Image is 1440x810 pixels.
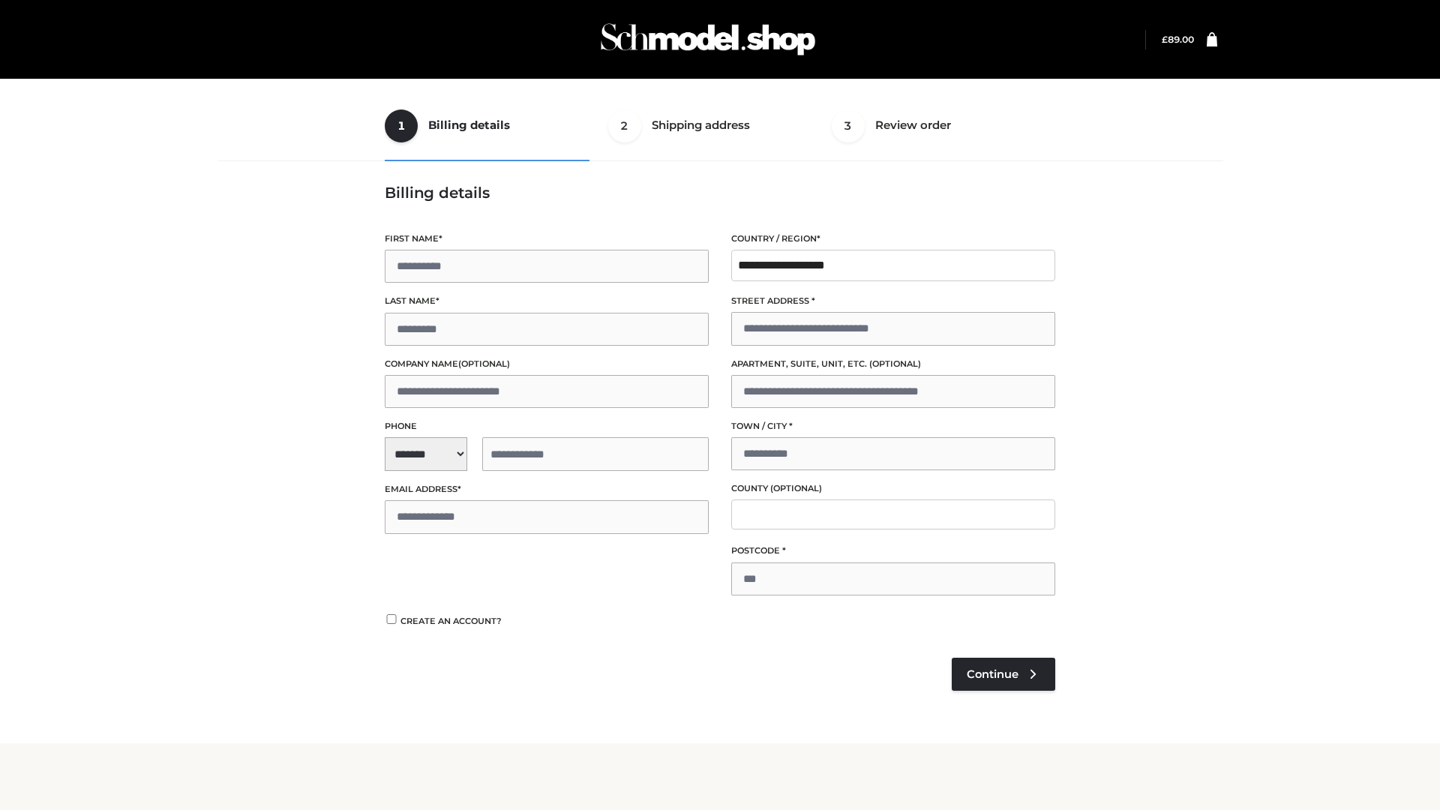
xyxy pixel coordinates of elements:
[967,667,1018,681] span: Continue
[385,357,709,371] label: Company name
[731,419,1055,433] label: Town / City
[385,419,709,433] label: Phone
[385,184,1055,202] h3: Billing details
[385,614,398,624] input: Create an account?
[385,482,709,496] label: Email address
[869,358,921,369] span: (optional)
[731,544,1055,558] label: Postcode
[400,616,502,626] span: Create an account?
[731,232,1055,246] label: Country / Region
[770,483,822,493] span: (optional)
[952,658,1055,691] a: Continue
[731,481,1055,496] label: County
[385,232,709,246] label: First name
[1162,34,1194,45] a: £89.00
[458,358,510,369] span: (optional)
[731,294,1055,308] label: Street address
[595,10,820,69] img: Schmodel Admin 964
[731,357,1055,371] label: Apartment, suite, unit, etc.
[1162,34,1194,45] bdi: 89.00
[385,294,709,308] label: Last name
[1162,34,1168,45] span: £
